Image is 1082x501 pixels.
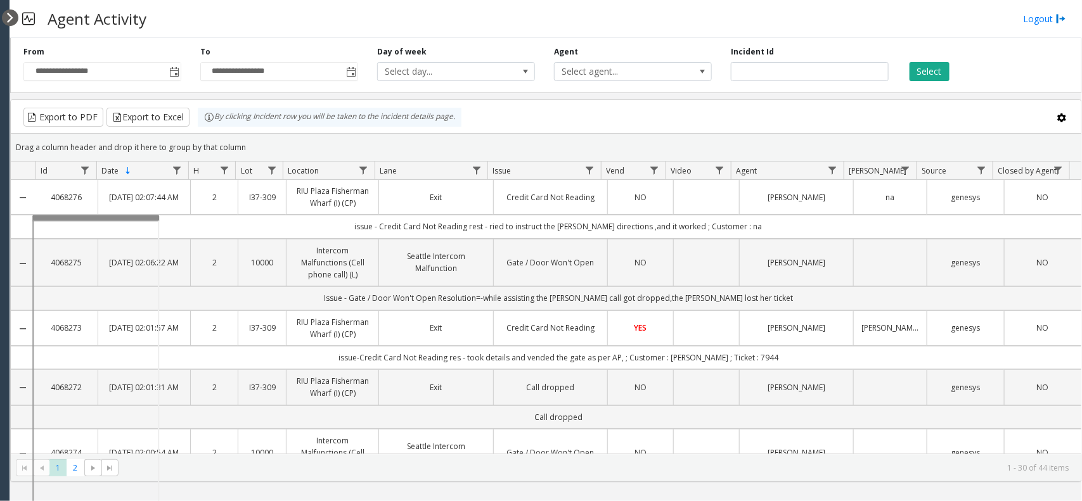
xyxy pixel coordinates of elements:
[11,136,1081,158] div: Drag a column header and drop it here to group by that column
[198,108,461,127] div: By clicking Incident row you will be taken to the incident details page.
[736,165,757,176] span: Agent
[198,322,231,334] a: 2
[387,191,485,203] a: Exit
[501,191,600,203] a: Credit Card Not Reading
[106,191,183,203] a: [DATE] 02:07:44 AM
[634,447,647,458] span: NO
[11,258,35,269] a: Collapse Details
[634,382,647,393] span: NO
[615,257,666,269] a: NO
[77,162,94,179] a: Id Filter Menu
[387,381,485,393] a: Exit
[41,3,153,34] h3: Agent Activity
[747,257,846,269] a: [PERSON_NAME]
[731,46,774,58] label: Incident Id
[581,162,598,179] a: Issue Filter Menu
[1037,322,1049,333] span: NO
[387,322,485,334] a: Exit
[294,185,371,209] a: RIU Plaza Fisherman Wharf (I) (CP)
[1056,12,1066,25] img: logout
[935,191,996,203] a: genesys
[204,112,214,122] img: infoIcon.svg
[1012,257,1074,269] a: NO
[634,322,647,333] span: YES
[246,322,278,334] a: I37-309
[1037,382,1049,393] span: NO
[11,448,35,459] a: Collapse Details
[294,375,371,399] a: RIU Plaza Fisherman Wharf (I) (CP)
[634,192,647,203] span: NO
[198,381,231,393] a: 2
[11,383,35,393] a: Collapse Details
[747,447,846,459] a: [PERSON_NAME]
[501,447,600,459] a: Gate / Door Won't Open
[126,462,1069,473] kendo-pager-info: 1 - 30 of 44 items
[1012,322,1074,334] a: NO
[241,165,252,176] span: Lot
[747,381,846,393] a: [PERSON_NAME]
[288,165,319,176] span: Location
[387,250,485,274] a: Seattle Intercom Malfunction
[101,165,119,176] span: Date
[897,162,914,179] a: Parker Filter Menu
[216,162,233,179] a: H Filter Menu
[747,191,846,203] a: [PERSON_NAME]
[41,165,48,176] span: Id
[747,322,846,334] a: [PERSON_NAME]
[935,257,996,269] a: genesys
[294,434,371,471] a: Intercom Malfunctions (Cell phone call) (L)
[263,162,280,179] a: Lot Filter Menu
[935,322,996,334] a: genesys
[1050,162,1067,179] a: Closed by Agent Filter Menu
[671,165,692,176] span: Video
[23,46,44,58] label: From
[1037,447,1049,458] span: NO
[1012,447,1074,459] a: NO
[198,257,231,269] a: 2
[246,381,278,393] a: I37-309
[294,316,371,340] a: RIU Plaza Fisherman Wharf (I) (CP)
[634,257,647,268] span: NO
[922,165,946,176] span: Source
[1037,192,1049,203] span: NO
[387,440,485,464] a: Seattle Intercom Malfunction
[35,286,1081,310] td: Issue - Gate / Door Won't Open Resolution=-while assisting the [PERSON_NAME] call got dropped,the...
[11,162,1081,453] div: Data table
[23,108,103,127] button: Export to PDF
[200,46,210,58] label: To
[1023,12,1066,25] a: Logout
[377,46,427,58] label: Day of week
[344,63,357,80] span: Toggle popup
[1012,191,1074,203] a: NO
[378,63,503,80] span: Select day...
[35,215,1081,238] td: issue - Credit Card Not Reading rest - ried to instruct the [PERSON_NAME] directions ,and it work...
[935,381,996,393] a: genesys
[998,165,1057,176] span: Closed by Agent
[193,165,199,176] span: H
[22,3,35,34] img: pageIcon
[294,244,371,281] a: Intercom Malfunctions (Cell phone call) (L)
[501,322,600,334] a: Credit Card Not Reading
[493,165,512,176] span: Issue
[43,191,90,203] a: 4068276
[123,166,133,176] span: Sortable
[615,191,666,203] a: NO
[861,322,919,334] a: [PERSON_NAME]
[824,162,841,179] a: Agent Filter Menu
[35,405,1081,429] td: Call dropped
[380,165,397,176] span: Lane
[355,162,372,179] a: Location Filter Menu
[711,162,728,179] a: Video Filter Menu
[468,162,485,179] a: Lane Filter Menu
[501,381,600,393] a: Call dropped
[167,63,181,80] span: Toggle popup
[554,46,578,58] label: Agent
[246,257,278,269] a: 10000
[1037,257,1049,268] span: NO
[615,322,666,334] a: YES
[935,447,996,459] a: genesys
[606,165,624,176] span: Vend
[501,257,600,269] a: Gate / Door Won't Open
[198,447,231,459] a: 2
[555,63,680,80] span: Select agent...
